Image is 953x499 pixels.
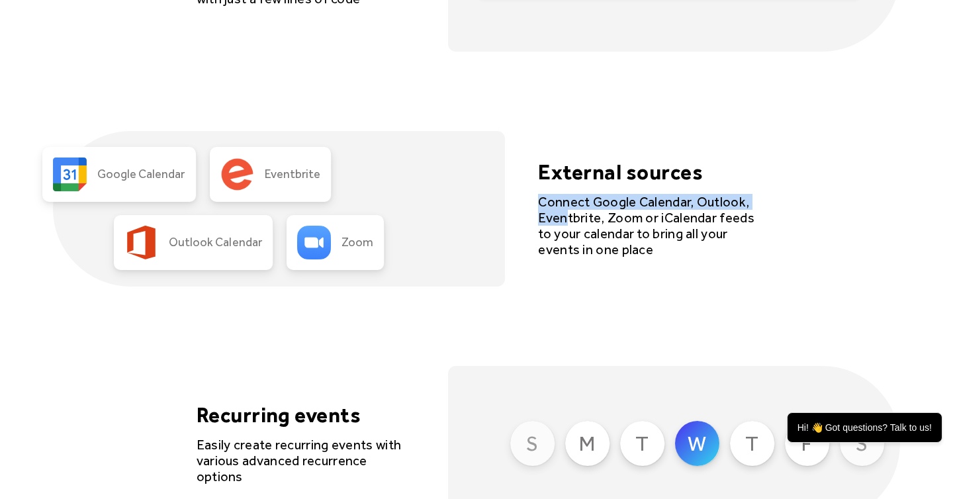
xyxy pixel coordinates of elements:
[745,431,758,456] div: T
[197,402,415,428] h4: Recurring events
[97,167,185,182] div: Google Calendar
[197,437,415,484] div: Easily create recurring events with various advanced recurrence options
[341,236,373,250] div: Zoom
[688,431,706,456] div: W
[169,236,261,250] div: Outlook Calendar
[578,431,596,456] div: M
[538,159,756,185] h4: External sources
[538,194,756,257] div: Connect Google Calendar, Outlook, Eventbrite, Zoom or iCalendar feeds to your calendar to bring a...
[635,431,649,456] div: T
[526,431,538,456] div: S
[265,167,320,182] div: Eventbrite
